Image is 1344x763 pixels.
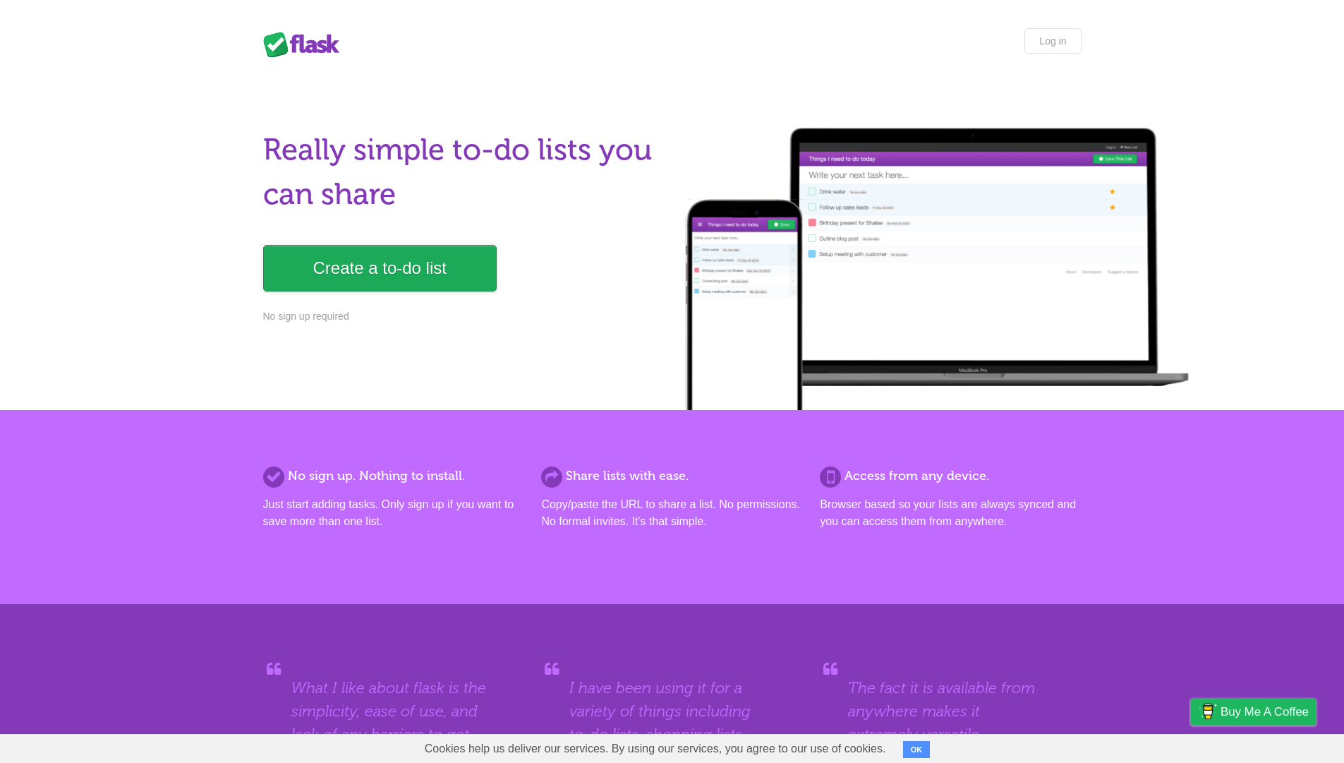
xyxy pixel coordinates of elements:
h2: Share lists with ease. [541,467,802,486]
h2: Access from any device. [820,467,1081,486]
p: Copy/paste the URL to share a list. No permissions. No formal invites. It's that simple. [541,496,802,530]
h2: No sign up. Nothing to install. [263,467,524,486]
p: Just start adding tasks. Only sign up if you want to save more than one list. [263,496,524,530]
span: Cookies help us deliver our services. By using our services, you agree to our use of cookies. [411,735,900,763]
blockquote: The fact it is available from anywhere makes it extremely versatile. [848,676,1053,746]
img: Buy me a coffee [1198,699,1217,723]
button: OK [903,741,931,758]
div: Flask Lists [263,32,348,57]
a: Buy me a coffee [1191,699,1316,725]
p: Browser based so your lists are always synced and you can access them from anywhere. [820,496,1081,530]
h1: Really simple to-do lists you can share [263,128,664,217]
span: Buy me a coffee [1221,699,1309,724]
a: Log in [1024,28,1081,54]
a: Create a to-do list [263,245,497,292]
p: No sign up required [263,309,664,324]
